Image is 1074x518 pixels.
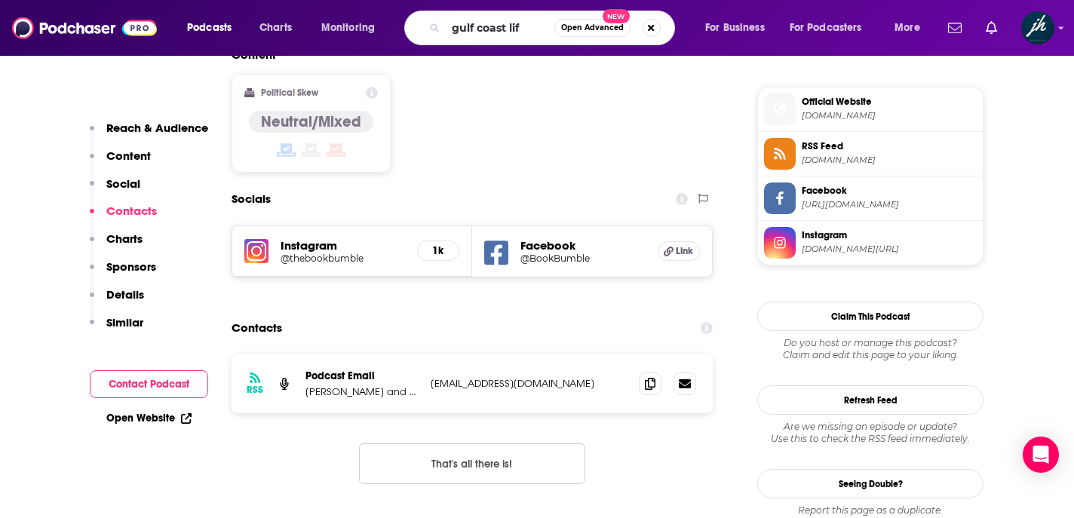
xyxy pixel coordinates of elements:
[1021,11,1054,44] button: Show profile menu
[757,302,983,331] button: Claim This Podcast
[980,15,1003,41] a: Show notifications dropdown
[446,16,554,40] input: Search podcasts, credits, & more...
[676,245,693,257] span: Link
[261,112,361,131] h4: Neutral/Mixed
[281,253,405,264] a: @thebookbumble
[802,199,977,210] span: https://www.facebook.com/BookBumble
[603,9,630,23] span: New
[802,139,977,153] span: RSS Feed
[554,19,631,37] button: Open AdvancedNew
[764,182,977,214] a: Facebook[URL][DOMAIN_NAME]
[176,16,251,40] button: open menu
[884,16,939,40] button: open menu
[802,155,977,166] span: feeds.buzzsprout.com
[802,110,977,121] span: thebookbumble.buzzsprout.com
[12,14,157,42] img: Podchaser - Follow, Share and Rate Podcasts
[106,315,143,329] p: Similar
[520,238,646,253] h5: Facebook
[106,412,192,425] a: Open Website
[520,253,646,264] a: @BookBumble
[311,16,394,40] button: open menu
[187,17,232,38] span: Podcasts
[1021,11,1054,44] span: Logged in as JHPublicRelations
[305,385,419,398] p: [PERSON_NAME] and [PERSON_NAME]
[106,204,157,218] p: Contacts
[90,259,156,287] button: Sponsors
[790,17,862,38] span: For Podcasters
[757,337,983,349] span: Do you host or manage this podcast?
[780,16,884,40] button: open menu
[90,176,140,204] button: Social
[419,11,689,45] div: Search podcasts, credits, & more...
[90,204,157,231] button: Contacts
[802,244,977,255] span: instagram.com/thebookbumble
[281,238,405,253] h5: Instagram
[244,239,268,263] img: iconImage
[942,15,968,41] a: Show notifications dropdown
[106,259,156,274] p: Sponsors
[305,369,419,382] p: Podcast Email
[695,16,784,40] button: open menu
[90,121,208,149] button: Reach & Audience
[232,185,271,213] h2: Socials
[757,421,983,445] div: Are we missing an episode or update? Use this to check the RSS feed immediately.
[90,287,144,315] button: Details
[106,149,151,163] p: Content
[757,504,983,516] div: Report this page as a duplicate.
[802,228,977,242] span: Instagram
[250,16,301,40] a: Charts
[431,377,627,390] p: [EMAIL_ADDRESS][DOMAIN_NAME]
[802,95,977,109] span: Official Website
[802,184,977,198] span: Facebook
[894,17,920,38] span: More
[106,231,143,246] p: Charts
[1021,11,1054,44] img: User Profile
[561,24,624,32] span: Open Advanced
[106,176,140,191] p: Social
[430,244,446,257] h5: 1k
[106,287,144,302] p: Details
[757,469,983,498] a: Seeing Double?
[1023,437,1059,473] div: Open Intercom Messenger
[764,138,977,170] a: RSS Feed[DOMAIN_NAME]
[705,17,765,38] span: For Business
[261,87,318,98] h2: Political Skew
[359,443,585,484] button: Nothing here.
[90,231,143,259] button: Charts
[232,314,282,342] h2: Contacts
[764,227,977,259] a: Instagram[DOMAIN_NAME][URL]
[90,370,208,398] button: Contact Podcast
[90,149,151,176] button: Content
[106,121,208,135] p: Reach & Audience
[757,385,983,415] button: Refresh Feed
[658,241,700,261] a: Link
[259,17,292,38] span: Charts
[321,17,375,38] span: Monitoring
[764,93,977,125] a: Official Website[DOMAIN_NAME]
[757,337,983,361] div: Claim and edit this page to your liking.
[90,315,143,343] button: Similar
[247,384,263,396] h3: RSS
